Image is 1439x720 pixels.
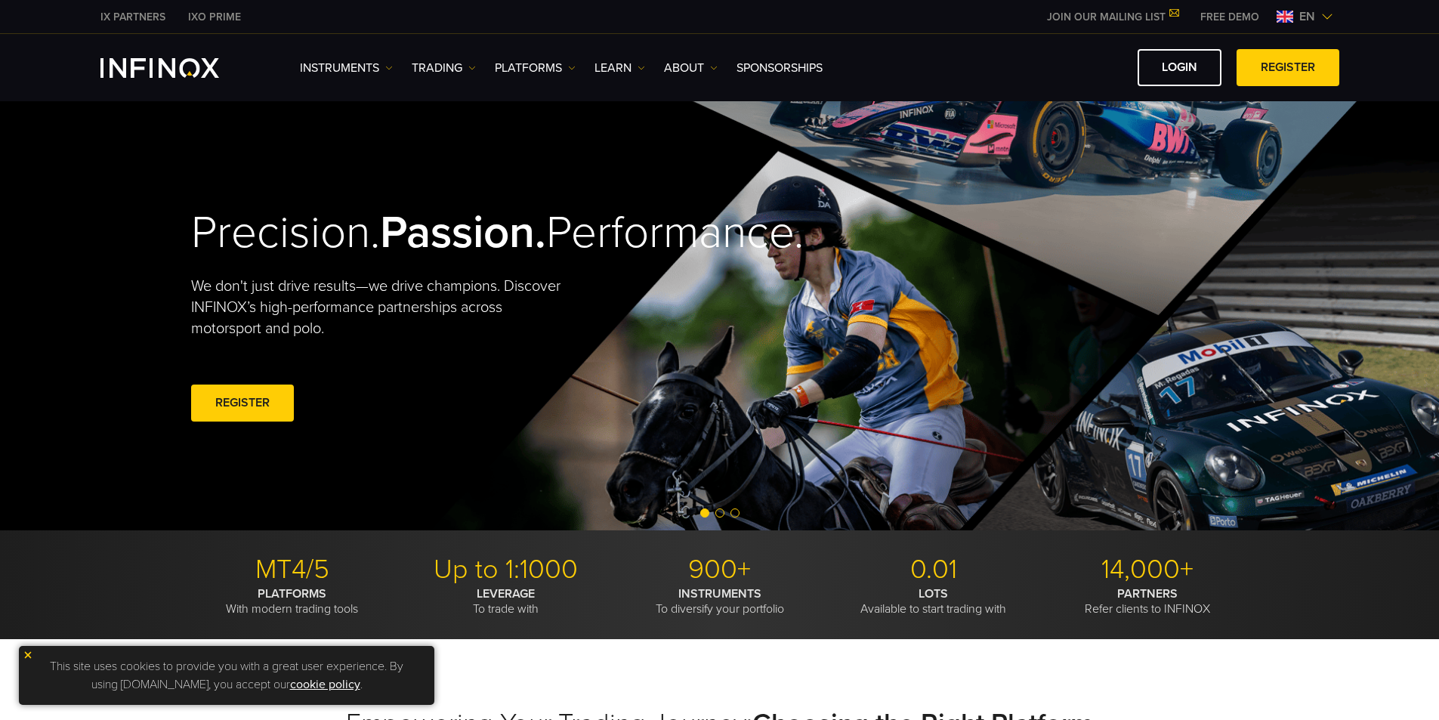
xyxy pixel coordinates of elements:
[715,508,724,518] span: Go to slide 2
[23,650,33,660] img: yellow close icon
[191,205,667,261] h2: Precision. Performance.
[1117,586,1178,601] strong: PARTNERS
[736,59,823,77] a: SPONSORSHIPS
[290,677,360,692] a: cookie policy
[594,59,645,77] a: Learn
[1046,586,1249,616] p: Refer clients to INFINOX
[1189,9,1271,25] a: INFINOX MENU
[832,586,1035,616] p: Available to start trading with
[258,586,326,601] strong: PLATFORMS
[100,58,255,78] a: INFINOX Logo
[619,553,821,586] p: 900+
[700,508,709,518] span: Go to slide 1
[26,654,427,697] p: This site uses cookies to provide you with a great user experience. By using [DOMAIN_NAME], you a...
[477,586,535,601] strong: LEVERAGE
[191,385,294,422] a: REGISTER
[1237,49,1339,86] a: REGISTER
[177,9,252,25] a: INFINOX
[191,553,394,586] p: MT4/5
[1036,11,1189,23] a: JOIN OUR MAILING LIST
[678,586,761,601] strong: INSTRUMENTS
[405,586,607,616] p: To trade with
[832,553,1035,586] p: 0.01
[405,553,607,586] p: Up to 1:1000
[919,586,948,601] strong: LOTS
[300,59,393,77] a: Instruments
[191,586,394,616] p: With modern trading tools
[1046,553,1249,586] p: 14,000+
[495,59,576,77] a: PLATFORMS
[89,9,177,25] a: INFINOX
[664,59,718,77] a: ABOUT
[191,276,572,339] p: We don't just drive results—we drive champions. Discover INFINOX’s high-performance partnerships ...
[380,205,546,260] strong: Passion.
[412,59,476,77] a: TRADING
[1293,8,1321,26] span: en
[619,586,821,616] p: To diversify your portfolio
[730,508,740,518] span: Go to slide 3
[1138,49,1221,86] a: LOGIN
